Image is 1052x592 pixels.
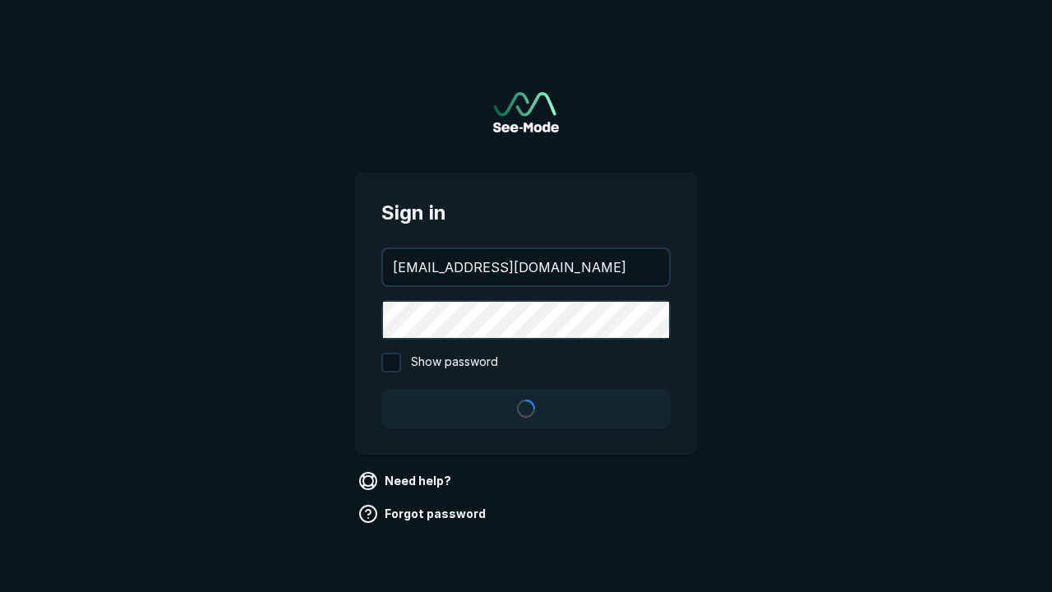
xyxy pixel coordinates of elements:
input: your@email.com [383,249,669,285]
a: Forgot password [355,501,492,527]
img: See-Mode Logo [493,92,559,132]
span: Show password [411,353,498,372]
a: Need help? [355,468,458,494]
a: Go to sign in [493,92,559,132]
span: Sign in [381,198,671,228]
